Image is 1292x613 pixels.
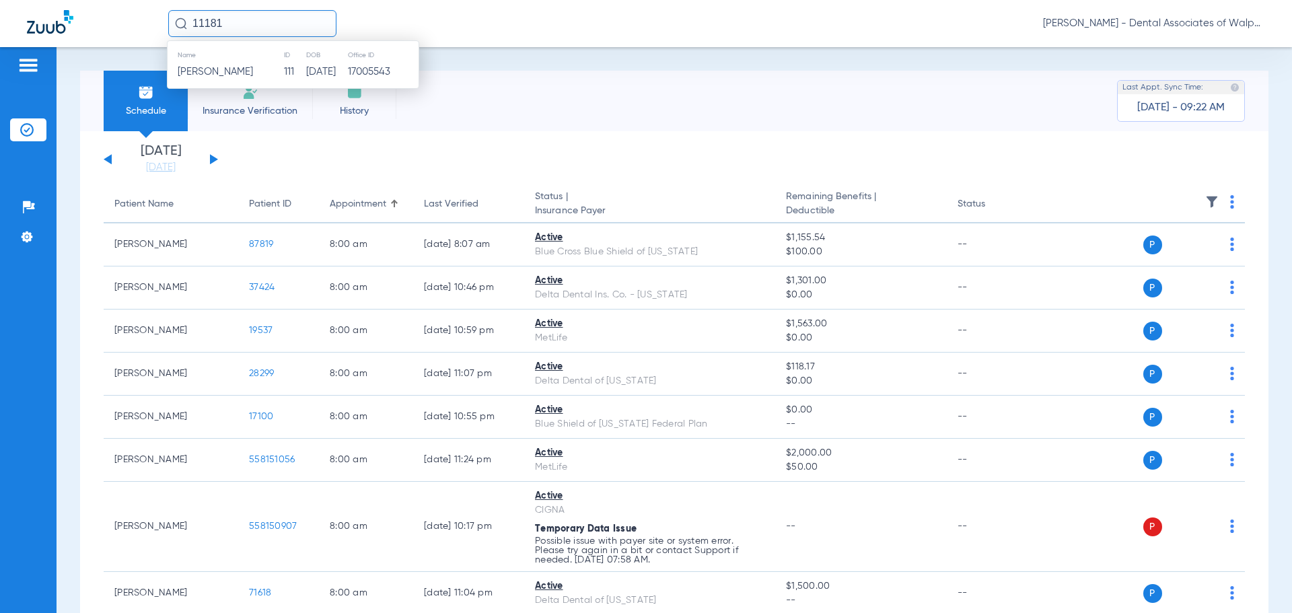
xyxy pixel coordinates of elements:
[1230,519,1234,533] img: group-dot-blue.svg
[786,231,935,245] span: $1,155.54
[775,186,946,223] th: Remaining Benefits |
[786,417,935,431] span: --
[786,317,935,331] span: $1,563.00
[178,67,253,77] span: [PERSON_NAME]
[283,63,306,81] td: 111
[104,482,238,572] td: [PERSON_NAME]
[347,63,419,81] td: 17005543
[1200,453,1213,466] img: x.svg
[168,48,283,63] th: Name
[535,503,764,517] div: CIGNA
[413,482,524,572] td: [DATE] 10:17 PM
[413,439,524,482] td: [DATE] 11:24 PM
[1143,517,1162,536] span: P
[1230,281,1234,294] img: group-dot-blue.svg
[120,145,201,174] li: [DATE]
[1143,236,1162,254] span: P
[424,197,513,211] div: Last Verified
[347,84,363,100] img: History
[947,266,1038,310] td: --
[249,588,271,598] span: 71618
[1143,584,1162,603] span: P
[1225,548,1292,613] div: Chat Widget
[1230,453,1234,466] img: group-dot-blue.svg
[104,396,238,439] td: [PERSON_NAME]
[242,84,258,100] img: Manual Insurance Verification
[413,310,524,353] td: [DATE] 10:59 PM
[319,310,413,353] td: 8:00 AM
[413,266,524,310] td: [DATE] 10:46 PM
[535,403,764,417] div: Active
[1200,238,1213,251] img: x.svg
[347,48,419,63] th: Office ID
[786,446,935,460] span: $2,000.00
[249,283,275,292] span: 37424
[1143,365,1162,384] span: P
[535,360,764,374] div: Active
[947,186,1038,223] th: Status
[104,223,238,266] td: [PERSON_NAME]
[1143,322,1162,340] span: P
[249,197,308,211] div: Patient ID
[330,197,402,211] div: Appointment
[786,274,935,288] span: $1,301.00
[114,197,174,211] div: Patient Name
[319,482,413,572] td: 8:00 AM
[1200,519,1213,533] img: x.svg
[535,231,764,245] div: Active
[283,48,306,63] th: ID
[535,288,764,302] div: Delta Dental Ins. Co. - [US_STATE]
[114,197,227,211] div: Patient Name
[249,521,297,531] span: 558150907
[535,536,764,565] p: Possible issue with payer site or system error. Please try again in a bit or contact Support if n...
[104,439,238,482] td: [PERSON_NAME]
[1230,367,1234,380] img: group-dot-blue.svg
[786,403,935,417] span: $0.00
[786,579,935,593] span: $1,500.00
[786,204,935,218] span: Deductible
[306,48,347,63] th: DOB
[947,223,1038,266] td: --
[1230,324,1234,337] img: group-dot-blue.svg
[104,266,238,310] td: [PERSON_NAME]
[947,310,1038,353] td: --
[104,310,238,353] td: [PERSON_NAME]
[1143,451,1162,470] span: P
[535,374,764,388] div: Delta Dental of [US_STATE]
[535,245,764,259] div: Blue Cross Blue Shield of [US_STATE]
[786,245,935,259] span: $100.00
[535,460,764,474] div: MetLife
[535,274,764,288] div: Active
[1230,410,1234,423] img: group-dot-blue.svg
[249,412,273,421] span: 17100
[786,331,935,345] span: $0.00
[786,593,935,608] span: --
[17,57,39,73] img: hamburger-icon
[424,197,478,211] div: Last Verified
[786,288,935,302] span: $0.00
[1230,195,1234,209] img: group-dot-blue.svg
[535,417,764,431] div: Blue Shield of [US_STATE] Federal Plan
[104,353,238,396] td: [PERSON_NAME]
[1043,17,1265,30] span: [PERSON_NAME] - Dental Associates of Walpole
[319,396,413,439] td: 8:00 AM
[1143,408,1162,427] span: P
[535,593,764,608] div: Delta Dental of [US_STATE]
[535,317,764,331] div: Active
[786,374,935,388] span: $0.00
[249,369,274,378] span: 28299
[1143,279,1162,297] span: P
[322,104,386,118] span: History
[120,161,201,174] a: [DATE]
[413,223,524,266] td: [DATE] 8:07 AM
[198,104,302,118] span: Insurance Verification
[535,489,764,503] div: Active
[1200,586,1213,600] img: x.svg
[1200,281,1213,294] img: x.svg
[319,439,413,482] td: 8:00 AM
[249,197,291,211] div: Patient ID
[535,446,764,460] div: Active
[330,197,386,211] div: Appointment
[249,240,273,249] span: 87819
[168,10,336,37] input: Search for patients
